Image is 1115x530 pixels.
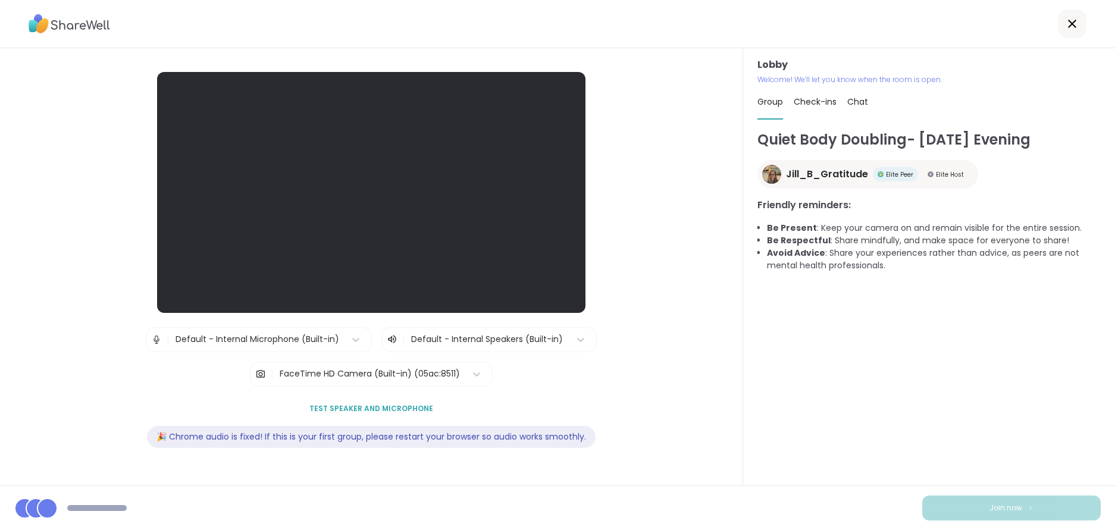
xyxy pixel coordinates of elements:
[1027,504,1034,511] img: ShareWell Logomark
[936,170,964,179] span: Elite Host
[757,74,1101,85] p: Welcome! We’ll let you know when the room is open.
[29,10,110,37] img: ShareWell Logo
[147,426,596,448] div: 🎉 Chrome audio is fixed! If this is your first group, please restart your browser so audio works ...
[305,396,438,421] button: Test speaker and microphone
[922,495,1101,520] button: Join now
[176,333,339,346] div: Default - Internal Microphone (Built-in)
[878,171,884,177] img: Elite Peer
[757,198,1101,212] h3: Friendly reminders:
[762,165,781,184] img: Jill_B_Gratitude
[794,96,837,108] span: Check-ins
[886,170,913,179] span: Elite Peer
[847,96,868,108] span: Chat
[928,171,934,177] img: Elite Host
[767,222,817,234] b: Be Present
[402,333,405,347] span: |
[767,247,1101,272] li: : Share your experiences rather than advice, as peers are not mental health professionals.
[271,362,274,386] span: |
[767,222,1101,234] li: : Keep your camera on and remain visible for the entire session.
[757,160,978,189] a: Jill_B_GratitudeJill_B_GratitudeElite PeerElite PeerElite HostElite Host
[767,234,831,246] b: Be Respectful
[757,129,1101,150] h1: Quiet Body Doubling- [DATE] Evening
[309,403,433,414] span: Test speaker and microphone
[280,368,460,380] div: FaceTime HD Camera (Built-in) (05ac:8511)
[757,96,783,108] span: Group
[786,167,868,181] span: Jill_B_Gratitude
[167,328,170,352] span: |
[151,328,162,352] img: Microphone
[767,247,825,259] b: Avoid Advice
[989,503,1022,513] span: Join now
[767,234,1101,247] li: : Share mindfully, and make space for everyone to share!
[757,58,1101,72] h3: Lobby
[255,362,266,386] img: Camera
